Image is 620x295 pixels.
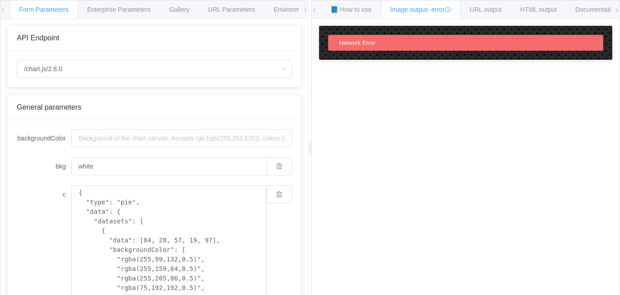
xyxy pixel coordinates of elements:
[71,129,292,147] input: Background of the chart canvas. Accepts rgb (rgb(255,255,120)), colors (red), and url-encoded hex...
[274,6,313,13] span: Environments
[208,6,255,13] span: URL Parameters
[17,185,71,203] label: c
[17,60,292,78] input: Select
[169,6,189,13] span: Gallery
[339,39,375,46] span: Network Error
[17,157,71,175] label: bkg
[17,34,59,42] span: API Endpoint
[576,6,618,13] span: Documentation
[17,103,81,111] span: General parameters
[330,6,372,13] span: 📘 How to use
[390,6,451,13] span: Image output
[19,6,69,13] span: Form Parameters
[520,6,556,13] span: HTML output
[71,157,266,175] input: Background of the chart canvas. Accepts rgb (rgb(255,255,120)), colors (red), and url-encoded hex...
[17,129,71,147] label: backgroundColor
[470,6,502,13] span: URL output
[428,6,451,13] span: - error
[87,6,151,13] span: Enterprise Parameters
